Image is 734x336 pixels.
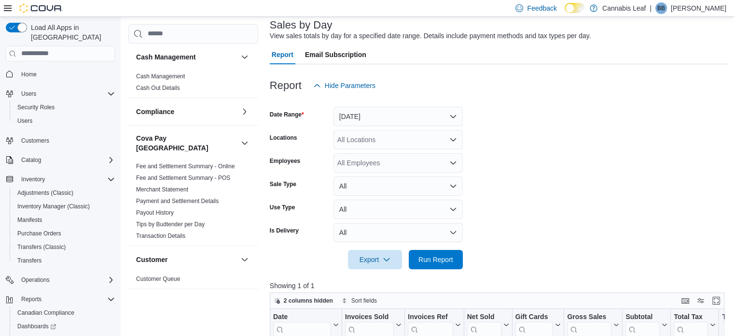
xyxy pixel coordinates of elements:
span: Security Roles [17,103,55,111]
span: Catalog [17,154,115,166]
button: Customer [239,254,250,265]
button: Customer [136,255,237,264]
button: Security Roles [10,101,119,114]
span: Dashboards [14,321,115,332]
a: Users [14,115,36,127]
span: Operations [17,274,115,286]
a: Home [17,69,41,80]
input: Dark Mode [565,3,585,13]
span: 2 columns hidden [284,297,333,305]
button: All [333,176,463,196]
a: Fee and Settlement Summary - Online [136,163,235,170]
a: Merchant Statement [136,186,188,193]
span: Inventory Manager (Classic) [17,203,90,210]
a: Security Roles [14,102,58,113]
span: Dashboards [17,322,56,330]
span: Fee and Settlement Summary - POS [136,174,230,182]
span: Sort fields [351,297,377,305]
button: Inventory [17,174,49,185]
button: Operations [2,273,119,287]
span: Inventory Manager (Classic) [14,201,115,212]
button: Adjustments (Classic) [10,186,119,200]
span: Purchase Orders [17,230,61,237]
button: Open list of options [449,159,457,167]
span: Inventory [17,174,115,185]
a: Dashboards [10,320,119,333]
span: Home [21,71,37,78]
span: Manifests [14,214,115,226]
a: Transaction Details [136,233,185,239]
button: All [333,200,463,219]
h3: Sales by Day [270,19,332,31]
button: Cash Management [239,51,250,63]
span: Security Roles [14,102,115,113]
button: Canadian Compliance [10,306,119,320]
h3: Report [270,80,302,91]
a: Tips by Budtender per Day [136,221,205,228]
span: Merchant Statement [136,186,188,193]
div: Subtotal [625,312,660,321]
span: Canadian Compliance [17,309,74,317]
span: Customers [17,134,115,146]
div: Net Sold [467,312,501,321]
span: Home [17,68,115,80]
button: Users [10,114,119,128]
a: Dashboards [14,321,60,332]
span: Payment and Settlement Details [136,197,219,205]
button: Compliance [136,107,237,117]
button: Cova Pay [GEOGRAPHIC_DATA] [239,137,250,149]
label: Use Type [270,204,295,211]
button: Customers [2,133,119,147]
button: Hide Parameters [309,76,379,95]
button: Manifests [10,213,119,227]
p: | [650,2,651,14]
a: Manifests [14,214,46,226]
button: Keyboard shortcuts [679,295,691,307]
div: Total Tax [674,312,708,321]
button: Run Report [409,250,463,269]
span: Reports [21,295,42,303]
span: Users [17,88,115,100]
div: Gross Sales [567,312,611,321]
button: Export [348,250,402,269]
div: Invoices Sold [345,312,394,321]
a: Transfers [14,255,45,266]
span: Users [14,115,115,127]
label: Locations [270,134,297,142]
a: Customers [17,135,53,146]
span: Report [272,45,293,64]
div: Cova Pay [GEOGRAPHIC_DATA] [128,161,258,246]
span: Users [21,90,36,98]
span: Catalog [21,156,41,164]
a: Payout History [136,209,174,216]
div: Cash Management [128,71,258,98]
div: Gift Cards [515,312,553,321]
span: Export [354,250,396,269]
span: Operations [21,276,50,284]
button: Enter fullscreen [710,295,722,307]
span: Adjustments (Classic) [14,187,115,199]
span: Reports [17,293,115,305]
button: Cash Management [136,52,237,62]
p: [PERSON_NAME] [671,2,726,14]
span: Transaction Details [136,232,185,240]
button: Reports [2,292,119,306]
span: Users [17,117,32,125]
a: Customer Queue [136,276,180,282]
span: Run Report [418,255,453,264]
a: Fee and Settlement Summary - POS [136,175,230,181]
label: Sale Type [270,180,296,188]
img: Cova [19,3,63,13]
button: Catalog [2,153,119,167]
button: [DATE] [333,107,463,126]
span: Adjustments (Classic) [17,189,73,197]
a: Purchase Orders [14,228,65,239]
span: Cash Out Details [136,84,180,92]
button: Cova Pay [GEOGRAPHIC_DATA] [136,133,237,153]
span: Transfers (Classic) [14,241,115,253]
span: Cash Management [136,73,185,80]
button: Operations [17,274,54,286]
